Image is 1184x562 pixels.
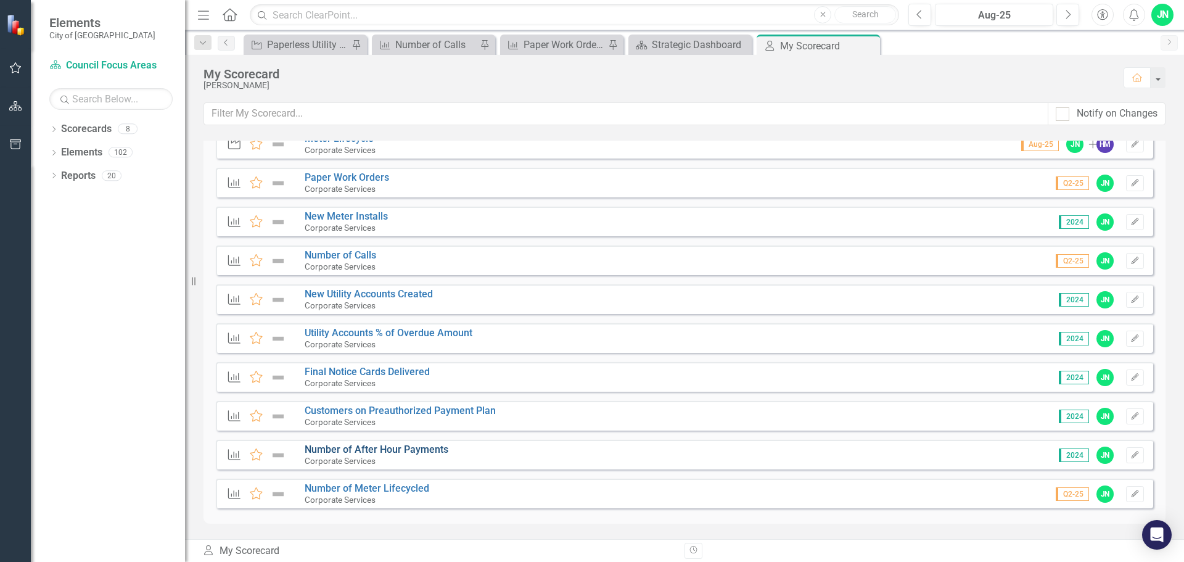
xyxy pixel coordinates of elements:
[1096,291,1114,308] div: JN
[1056,176,1089,190] span: Q2-25
[49,30,155,40] small: City of [GEOGRAPHIC_DATA]
[1096,408,1114,425] div: JN
[250,4,899,26] input: Search ClearPoint...
[939,8,1049,23] div: Aug-25
[109,147,133,158] div: 102
[1021,138,1059,151] span: Aug-25
[1059,293,1089,307] span: 2024
[524,37,605,52] div: Paper Work Orders
[305,456,376,466] small: Corporate Services
[305,495,376,505] small: Corporate Services
[1096,369,1114,386] div: JN
[247,37,348,52] a: Paperless Utility Account Creation
[1151,4,1174,26] button: JN
[1059,371,1089,384] span: 2024
[267,37,348,52] div: Paperless Utility Account Creation
[270,292,286,307] img: Not Defined
[1077,107,1157,121] div: Notify on Changes
[305,249,376,261] a: Number of Calls
[203,67,1111,81] div: My Scorecard
[1059,332,1089,345] span: 2024
[305,288,433,300] a: New Utility Accounts Created
[49,15,155,30] span: Elements
[305,378,376,388] small: Corporate Services
[61,146,102,160] a: Elements
[1059,410,1089,423] span: 2024
[1096,447,1114,464] div: JN
[652,37,749,52] div: Strategic Dashboard
[935,4,1053,26] button: Aug-25
[1096,213,1114,231] div: JN
[6,14,28,35] img: ClearPoint Strategy
[395,37,477,52] div: Number of Calls
[61,169,96,183] a: Reports
[118,124,138,134] div: 8
[305,262,376,271] small: Corporate Services
[305,366,430,378] a: Final Notice Cards Delivered
[305,417,376,427] small: Corporate Services
[375,37,477,52] a: Number of Calls
[305,327,472,339] a: Utility Accounts % of Overdue Amount
[49,88,173,110] input: Search Below...
[270,215,286,229] img: Not Defined
[1059,215,1089,229] span: 2024
[1142,520,1172,550] div: Open Intercom Messenger
[49,59,173,73] a: Council Focus Areas
[305,405,496,416] a: Customers on Preauthorized Payment Plan
[270,487,286,502] img: Not Defined
[1059,448,1089,462] span: 2024
[1096,136,1114,153] div: HM
[1096,486,1114,503] div: JN
[305,444,448,455] a: Number of After Hour Payments
[834,6,896,23] button: Search
[270,137,286,152] img: Not Defined
[270,370,286,385] img: Not Defined
[305,145,376,155] small: Corporate Services
[270,409,286,424] img: Not Defined
[1066,136,1083,153] div: JN
[1096,330,1114,347] div: JN
[852,9,879,19] span: Search
[270,448,286,463] img: Not Defined
[203,81,1111,90] div: [PERSON_NAME]
[631,37,749,52] a: Strategic Dashboard
[305,339,376,349] small: Corporate Services
[1056,254,1089,268] span: Q2-25
[305,223,376,233] small: Corporate Services
[1056,487,1089,501] span: Q2-25
[270,331,286,346] img: Not Defined
[305,184,376,194] small: Corporate Services
[305,300,376,310] small: Corporate Services
[780,38,877,54] div: My Scorecard
[270,176,286,191] img: Not Defined
[61,122,112,136] a: Scorecards
[202,544,675,558] div: My Scorecard
[305,482,429,494] a: Number of Meter Lifecycled
[503,37,605,52] a: Paper Work Orders
[305,210,388,222] a: New Meter Installs
[305,171,389,183] a: Paper Work Orders
[1096,175,1114,192] div: JN
[1096,252,1114,270] div: JN
[203,102,1048,125] input: Filter My Scorecard...
[270,254,286,268] img: Not Defined
[102,170,121,181] div: 20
